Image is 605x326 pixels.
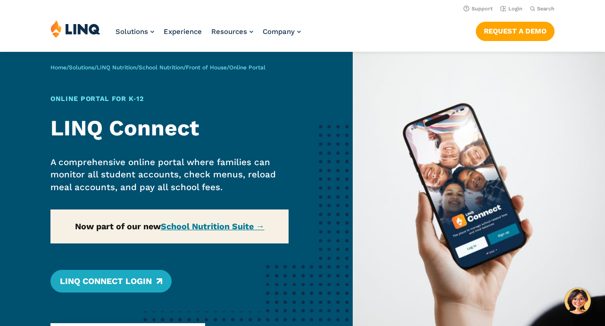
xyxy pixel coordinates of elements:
[97,64,136,71] a: LINQ Nutrition
[50,94,289,104] h1: Online Portal for K‑12
[229,64,265,71] span: Online Portal
[500,6,522,12] a: Login
[164,27,202,36] a: Experience
[50,270,172,293] a: LINQ Connect Login
[50,64,265,71] span: / / / / /
[263,27,301,36] a: Company
[116,27,154,36] a: Solutions
[211,27,253,36] a: Resources
[186,64,227,71] a: Front of House
[530,5,555,12] button: Open Search Bar
[211,27,247,36] span: Resources
[476,22,555,41] a: Request a Demo
[476,20,555,41] nav: Button Navigation
[564,288,591,314] button: Hello, have a question? Let’s chat.
[50,20,100,38] img: LINQ | K‑12 Software
[75,221,265,231] strong: Now part of our new
[263,27,295,36] span: Company
[537,6,555,12] span: Search
[139,64,183,71] a: School Nutrition
[464,6,493,12] a: Support
[50,115,199,141] strong: LINQ Connect
[116,20,301,51] nav: Primary Navigation
[69,64,94,71] a: Solutions
[50,156,289,194] p: A comprehensive online portal where families can monitor all student accounts, check menus, reloa...
[50,64,66,71] a: Home
[116,27,148,36] span: Solutions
